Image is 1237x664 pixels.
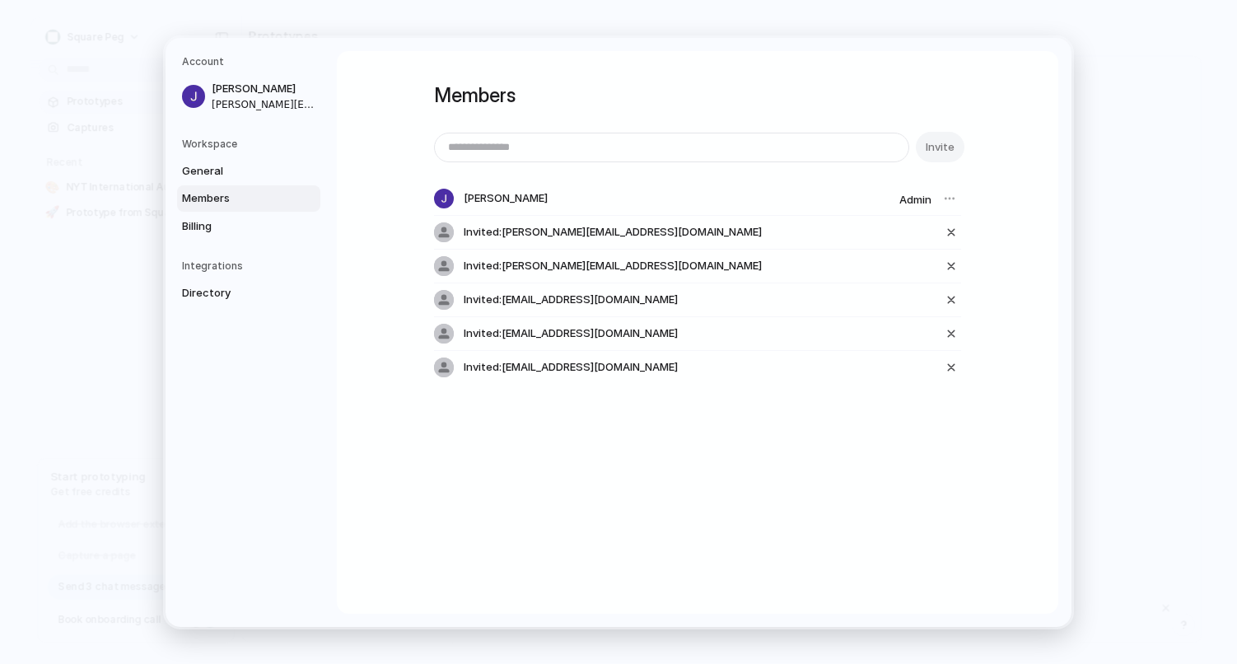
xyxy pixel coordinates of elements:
[464,359,678,376] span: Invited: [EMAIL_ADDRESS][DOMAIN_NAME]
[177,213,320,239] a: Billing
[182,259,320,274] h5: Integrations
[182,162,287,179] span: General
[182,190,287,207] span: Members
[182,54,320,69] h5: Account
[464,224,762,241] span: Invited: [PERSON_NAME][EMAIL_ADDRESS][DOMAIN_NAME]
[182,285,287,302] span: Directory
[464,190,548,207] span: [PERSON_NAME]
[464,258,762,274] span: Invited: [PERSON_NAME][EMAIL_ADDRESS][DOMAIN_NAME]
[177,280,320,306] a: Directory
[182,217,287,234] span: Billing
[899,193,931,206] span: Admin
[464,325,678,342] span: Invited: [EMAIL_ADDRESS][DOMAIN_NAME]
[177,185,320,212] a: Members
[464,292,678,308] span: Invited: [EMAIL_ADDRESS][DOMAIN_NAME]
[182,136,320,151] h5: Workspace
[212,96,317,111] span: [PERSON_NAME][EMAIL_ADDRESS][DOMAIN_NAME]
[177,157,320,184] a: General
[177,76,320,117] a: [PERSON_NAME][PERSON_NAME][EMAIL_ADDRESS][DOMAIN_NAME]
[434,81,961,110] h1: Members
[212,81,317,97] span: [PERSON_NAME]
